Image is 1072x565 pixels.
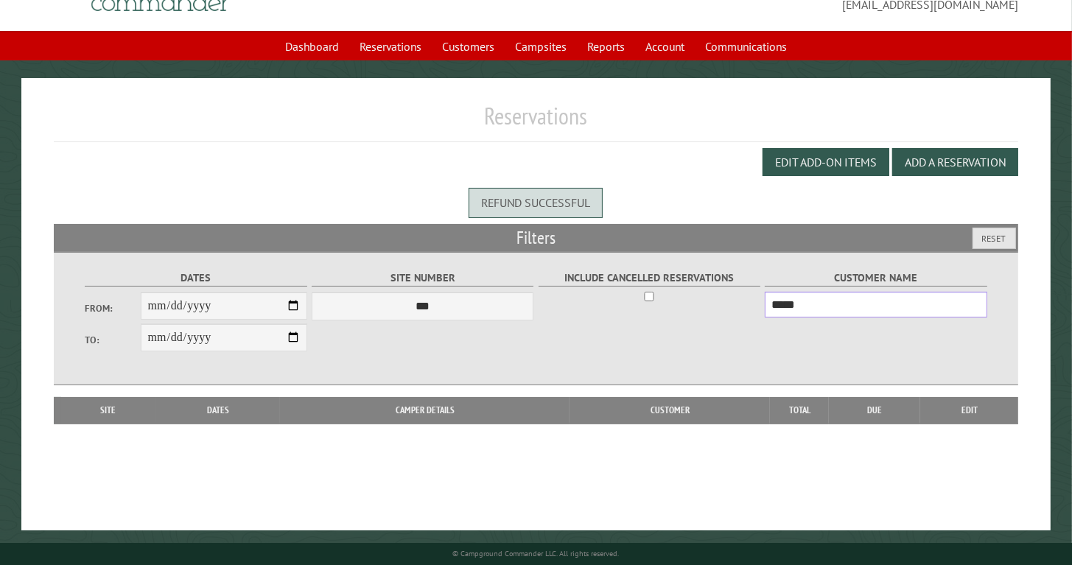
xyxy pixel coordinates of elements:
[892,148,1018,176] button: Add a Reservation
[155,397,280,424] th: Dates
[637,32,693,60] a: Account
[312,270,533,287] label: Site Number
[351,32,430,60] a: Reservations
[280,397,570,424] th: Camper Details
[54,102,1019,142] h1: Reservations
[85,333,140,347] label: To:
[452,549,619,558] small: © Campground Commander LLC. All rights reserved.
[61,397,156,424] th: Site
[829,397,920,424] th: Due
[433,32,503,60] a: Customers
[276,32,348,60] a: Dashboard
[770,397,829,424] th: Total
[54,224,1019,252] h2: Filters
[469,188,603,217] div: Refund successful
[85,301,140,315] label: From:
[539,270,760,287] label: Include Cancelled Reservations
[920,397,1018,424] th: Edit
[696,32,796,60] a: Communications
[765,270,987,287] label: Customer Name
[85,270,306,287] label: Dates
[570,397,770,424] th: Customer
[763,148,889,176] button: Edit Add-on Items
[506,32,575,60] a: Campsites
[973,228,1016,249] button: Reset
[578,32,634,60] a: Reports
